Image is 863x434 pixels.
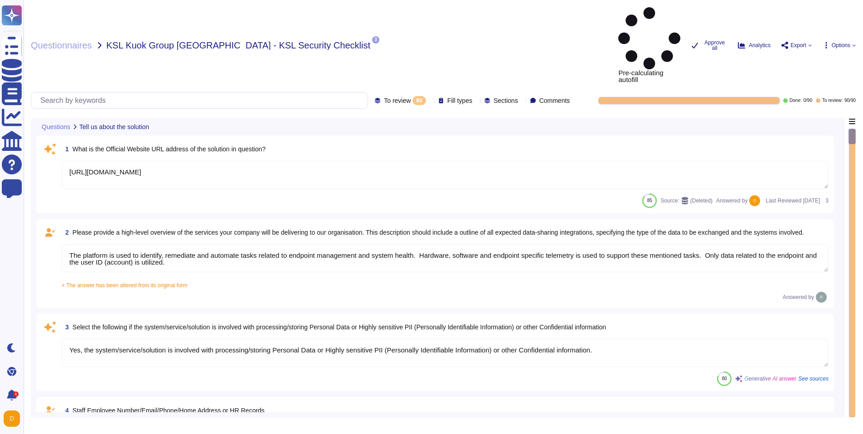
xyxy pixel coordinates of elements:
[73,229,804,236] span: Please provide a high-level overview of the services your company will be delivering to our organ...
[73,145,266,153] span: What is the Official Website URL address of the solution in question?
[372,36,379,43] span: 3
[73,407,265,414] span: Staff Employee Number/Email/Phone/Home Address or HR Records
[62,229,69,236] span: 2
[822,98,843,103] span: To review:
[744,376,796,381] span: Generative AI answer
[660,197,713,204] span: Source:
[107,41,370,50] span: KSL Kuok Group [GEOGRAPHIC_DATA] - KSL Security Checklist
[844,98,856,103] span: 90 / 90
[384,97,411,104] span: To review
[790,98,802,103] span: Done:
[702,40,727,51] span: Approve all
[494,97,518,104] span: Sections
[36,92,368,108] input: Search by keywords
[62,161,829,189] textarea: [URL][DOMAIN_NAME]
[716,198,747,203] span: Answered by
[31,41,92,50] span: Questionnaires
[832,43,850,48] span: Options
[447,97,472,104] span: Fill types
[79,124,149,130] span: Tell us about the solution
[618,7,680,83] span: Pre-calculating autofill
[783,294,814,300] span: Answered by
[691,40,727,51] button: Approve all
[539,97,570,104] span: Comments
[690,198,713,203] span: (Deleted)
[62,339,829,367] textarea: Yes, the system/service/solution is involved with processing/storing Personal Data or Highly sens...
[62,282,188,289] span: + The answer has been altered from its original form
[722,376,727,381] span: 80
[749,43,771,48] span: Analytics
[62,324,69,330] span: 3
[824,198,829,203] span: 3
[790,43,806,48] span: Export
[412,96,426,105] div: 90
[647,198,652,203] span: 85
[803,98,812,103] span: 0 / 90
[749,195,760,206] img: user
[816,292,827,303] img: user
[738,42,771,49] button: Analytics
[798,376,829,381] span: See sources
[73,323,606,331] span: Select the following if the system/service/solution is involved with processing/storing Personal ...
[4,410,20,427] img: user
[2,409,26,429] button: user
[62,244,829,272] textarea: The platform is used to identify, remediate and automate tasks related to endpoint management and...
[62,407,69,414] span: 4
[13,391,19,397] div: 1
[42,124,70,130] span: Questions
[62,146,69,152] span: 1
[766,198,820,203] span: Last Reviewed [DATE]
